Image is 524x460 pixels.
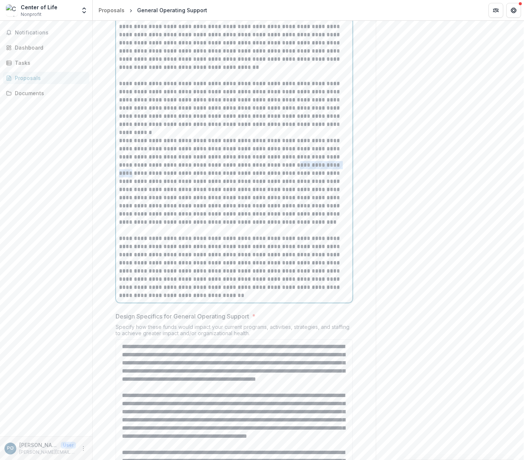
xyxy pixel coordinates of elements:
[21,3,57,11] div: Center of Life
[61,442,76,449] p: User
[99,6,125,14] div: Proposals
[15,44,83,51] div: Dashboard
[15,89,83,97] div: Documents
[116,324,353,339] div: Specify how these funds would impact your current programs, activities, strategies, and staffing ...
[15,59,83,67] div: Tasks
[137,6,207,14] div: General Operating Support
[96,5,210,16] nav: breadcrumb
[19,449,76,456] p: [PERSON_NAME][EMAIL_ADDRESS][PERSON_NAME][DOMAIN_NAME]
[3,87,89,99] a: Documents
[116,312,249,321] p: Design Specifics for General Operating Support
[3,72,89,84] a: Proposals
[15,74,83,82] div: Proposals
[96,5,127,16] a: Proposals
[19,441,58,449] p: [PERSON_NAME]
[6,4,18,16] img: Center of Life
[79,3,89,18] button: Open entity switcher
[3,57,89,69] a: Tasks
[15,30,86,36] span: Notifications
[488,3,503,18] button: Partners
[21,11,42,18] span: Nonprofit
[3,27,89,39] button: Notifications
[7,446,14,451] div: Patrick Ohrman
[3,41,89,54] a: Dashboard
[79,444,88,453] button: More
[506,3,521,18] button: Get Help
